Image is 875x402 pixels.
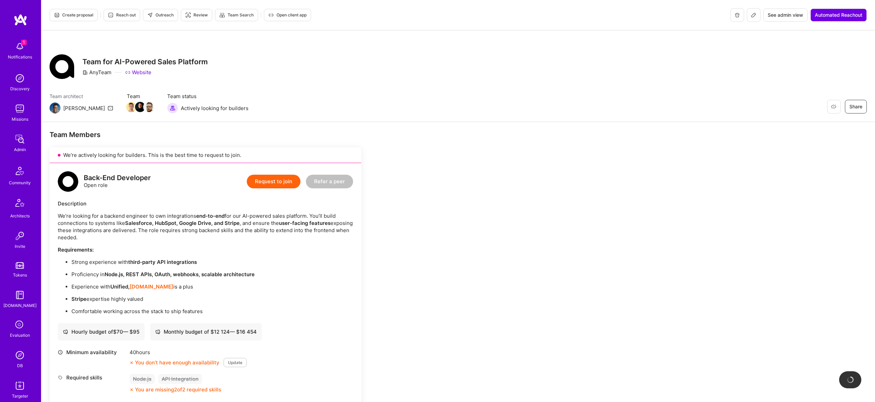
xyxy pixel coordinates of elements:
img: admin teamwork [13,132,27,146]
img: Team Member Avatar [135,102,145,112]
button: Refer a peer [306,175,353,188]
img: guide book [13,288,27,302]
img: Team Architect [50,103,60,113]
button: Outreach [143,9,178,21]
i: icon Clock [58,350,63,355]
strong: end-to-end [196,213,225,219]
a: Team Member Avatar [145,101,153,113]
span: Reach out [108,12,136,18]
div: Description [58,200,353,207]
div: Missions [12,116,28,123]
p: We’re looking for a backend engineer to own integrations for our AI-powered sales platform. You’l... [58,212,353,241]
div: [DOMAIN_NAME] [3,302,37,309]
a: Website [125,69,151,76]
i: icon Proposal [54,12,59,18]
strong: third-party API integrations [128,259,197,265]
button: Reach out [104,9,140,21]
button: Open client app [264,9,311,21]
img: Admin Search [13,348,27,362]
img: discovery [13,71,27,85]
i: icon Tag [58,375,63,380]
img: Actively looking for builders [167,103,178,113]
button: Team Search [215,9,258,21]
img: Skill Targeter [13,379,27,392]
span: Actively looking for builders [181,105,248,112]
div: Evaluation [10,332,30,339]
div: Back-End Developer [84,174,151,182]
i: icon CloseOrange [130,388,134,392]
strong: Salesforce, HubSpot, Google Drive, and Stripe [125,220,240,226]
span: See admin view [768,12,803,18]
strong: Node.js, REST APIs, OAuth, webhooks, scalable architecture [105,271,255,278]
button: Create proposal [50,9,98,21]
div: Invite [15,243,25,250]
img: Invite [13,229,27,243]
span: Team Search [219,12,254,18]
a: Team Member Avatar [136,101,145,113]
button: Share [845,100,867,113]
img: Company Logo [50,54,74,79]
img: loading [847,376,854,384]
div: We’re actively looking for builders. This is the best time to request to join. [50,147,361,163]
img: logo [14,14,27,26]
span: Create proposal [54,12,93,18]
i: icon Cash [155,329,160,334]
h3: Team for AI-Powered Sales Platform [82,57,208,66]
img: bell [13,40,27,53]
span: Share [849,103,862,110]
div: Required skills [58,374,126,381]
span: Team architect [50,93,113,100]
strong: Stripe [71,296,86,302]
div: Admin [14,146,26,153]
div: You don’t have enough availability [130,359,219,366]
i: icon SelectionTeam [13,319,26,332]
div: Tokens [13,271,27,279]
div: Team Members [50,130,361,139]
img: Architects [12,196,28,212]
div: Node.js [130,374,155,384]
span: Review [185,12,208,18]
button: Automated Reachout [810,9,867,22]
p: Strong experience with [71,258,353,266]
img: Team Member Avatar [126,102,136,112]
div: Open role [84,174,151,189]
i: icon Cash [63,329,68,334]
div: Monthly budget of $ 12 124 — $ 16 454 [155,328,257,335]
p: Proficiency in [71,271,353,278]
div: Discovery [10,85,30,92]
div: Notifications [8,53,32,61]
i: icon EyeClosed [831,104,836,109]
div: Minimum availability [58,349,126,356]
div: Community [9,179,31,186]
a: Team Member Avatar [127,101,136,113]
div: AnyTeam [82,69,111,76]
div: API Integration [158,374,202,384]
i: icon Targeter [185,12,191,18]
div: 40 hours [130,349,247,356]
i: icon Mail [108,105,113,111]
span: Automated Reachout [815,12,862,18]
div: Targeter [12,392,28,400]
img: tokens [16,262,24,269]
span: 1 [21,40,27,45]
img: teamwork [13,102,27,116]
strong: Requirements: [58,246,94,253]
div: You are missing 2 of 2 required skills [135,386,221,393]
div: [PERSON_NAME] [63,105,105,112]
strong: user-facing features [279,220,331,226]
div: Architects [10,212,30,219]
p: Comfortable working across the stack to ship features [71,308,353,315]
div: Hourly budget of $ 70 — $ 95 [63,328,139,335]
img: Team Member Avatar [144,102,154,112]
p: expertise highly valued [71,295,353,303]
button: Request to join [247,175,300,188]
a: [DOMAIN_NAME] [130,283,173,290]
button: Review [181,9,212,21]
span: Open client app [268,12,307,18]
button: Update [224,358,247,367]
span: Outreach [147,12,174,18]
strong: Unified, [110,283,130,290]
i: icon CompanyGray [82,70,88,75]
i: icon CloseOrange [130,361,134,365]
